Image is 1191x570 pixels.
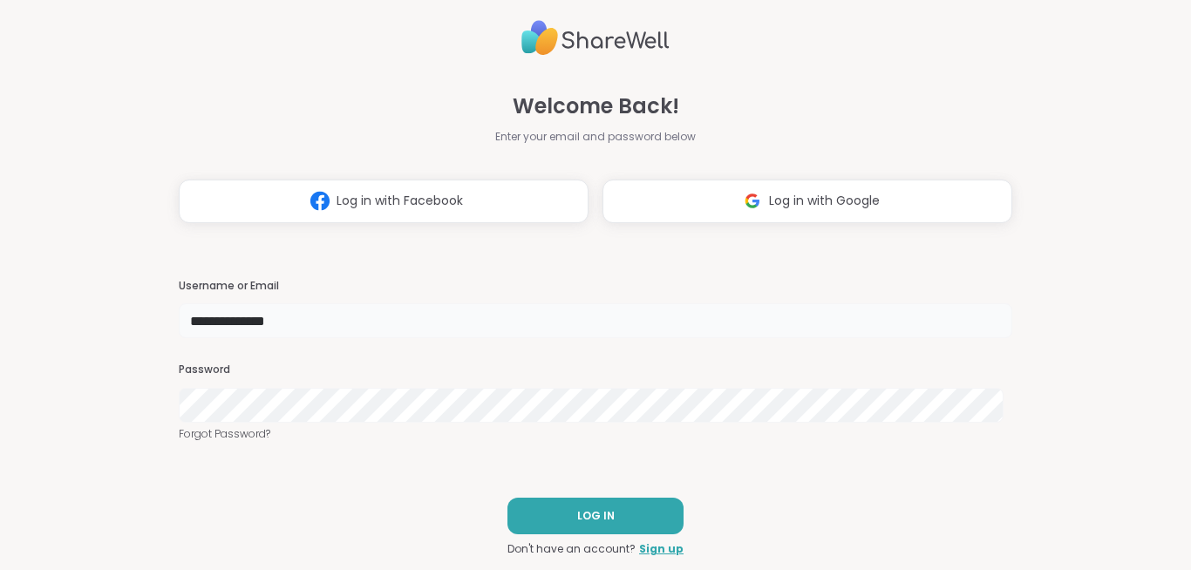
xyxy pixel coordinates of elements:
button: Log in with Google [602,180,1012,223]
span: Don't have an account? [507,541,636,557]
span: Log in with Facebook [337,192,463,210]
img: ShareWell Logo [521,13,670,63]
img: ShareWell Logomark [736,185,769,217]
span: Welcome Back! [513,91,679,122]
span: Log in with Google [769,192,880,210]
h3: Password [179,363,1012,377]
h3: Username or Email [179,279,1012,294]
a: Forgot Password? [179,426,1012,442]
button: LOG IN [507,498,684,534]
img: ShareWell Logomark [303,185,337,217]
button: Log in with Facebook [179,180,589,223]
span: Enter your email and password below [495,129,696,145]
span: LOG IN [577,508,615,524]
a: Sign up [639,541,684,557]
